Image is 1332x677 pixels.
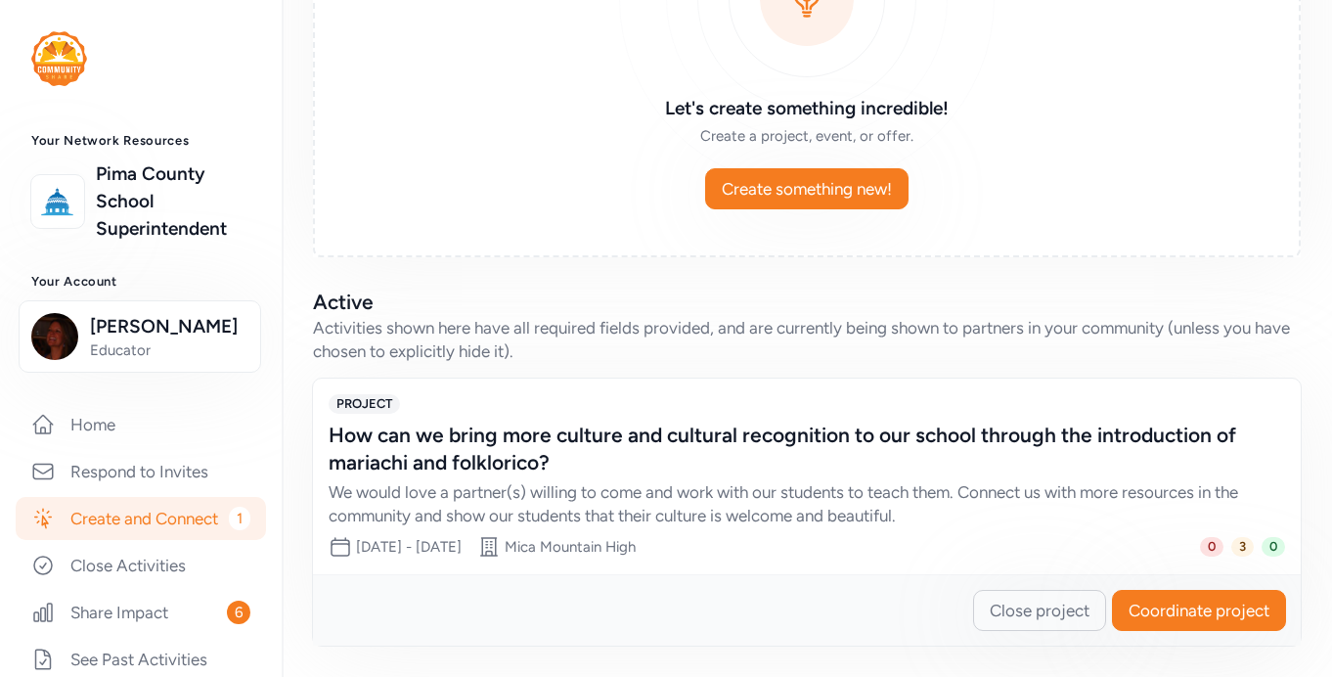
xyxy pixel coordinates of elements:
[705,168,909,209] button: Create something new!
[1231,537,1254,557] span: 3
[990,599,1089,622] span: Close project
[329,422,1246,476] div: How can we bring more culture and cultural recognition to our school through the introduction of ...
[16,403,266,446] a: Home
[36,180,79,223] img: logo
[329,480,1246,527] div: We would love a partner(s) willing to come and work with our students to teach them. Connect us w...
[313,289,1301,316] h2: Active
[329,394,400,414] span: PROJECT
[1262,537,1285,557] span: 0
[229,507,250,530] span: 1
[31,31,87,86] img: logo
[16,497,266,540] a: Create and Connect1
[722,177,892,201] span: Create something new!
[90,340,248,360] span: Educator
[227,601,250,624] span: 6
[90,313,248,340] span: [PERSON_NAME]
[19,300,261,373] button: [PERSON_NAME]Educator
[525,95,1088,122] h3: Let's create something incredible!
[31,133,250,149] h3: Your Network Resources
[313,316,1301,363] div: Activities shown here have all required fields provided, and are currently being shown to partner...
[1129,599,1269,622] span: Coordinate project
[525,126,1088,146] div: Create a project, event, or offer.
[96,160,250,243] a: Pima County School Superintendent
[1112,590,1286,631] button: Coordinate project
[356,538,462,556] span: [DATE] - [DATE]
[505,537,636,557] div: Mica Mountain High
[973,590,1106,631] button: Close project
[16,544,266,587] a: Close Activities
[1200,537,1223,557] span: 0
[16,450,266,493] a: Respond to Invites
[16,591,266,634] a: Share Impact6
[31,274,250,290] h3: Your Account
